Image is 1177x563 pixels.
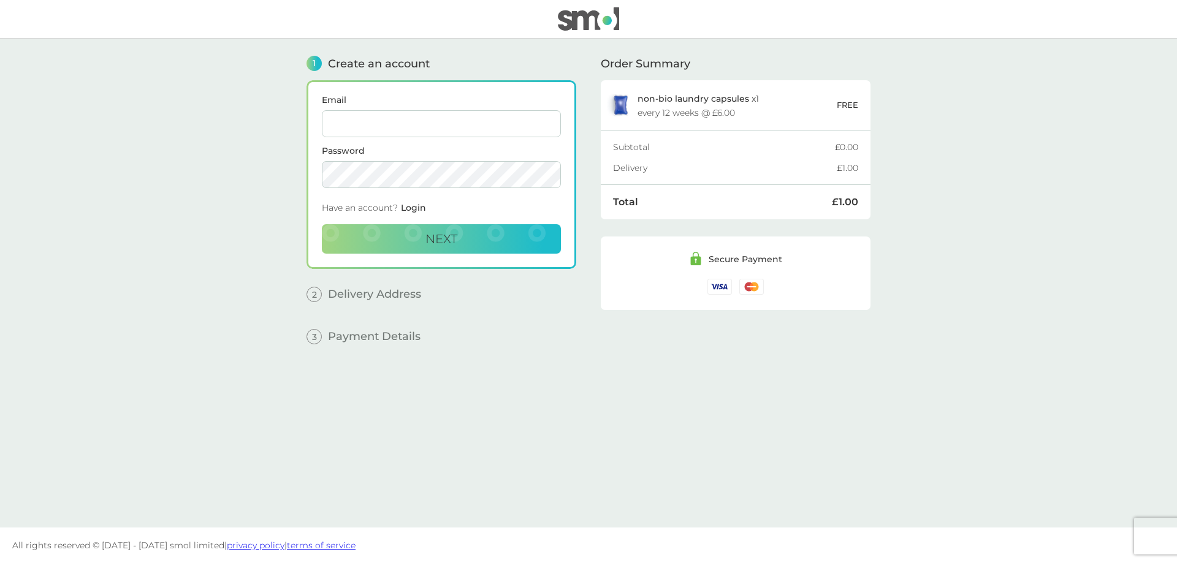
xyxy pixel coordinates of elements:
[835,143,858,151] div: £0.00
[425,232,457,246] span: Next
[322,197,561,224] div: Have an account?
[837,164,858,172] div: £1.00
[401,202,426,213] span: Login
[638,94,759,104] p: x 1
[837,99,858,111] p: FREE
[638,93,749,104] span: non-bio laundry capsules
[307,329,322,344] span: 3
[328,289,421,300] span: Delivery Address
[322,224,561,254] button: Next
[307,56,322,71] span: 1
[322,96,561,104] label: Email
[832,197,858,207] div: £1.00
[328,331,421,342] span: Payment Details
[328,58,430,69] span: Create an account
[709,255,782,263] div: Secure Payment
[227,540,284,551] a: privacy policy
[307,287,322,302] span: 2
[558,7,619,31] img: smol
[707,279,732,294] img: /assets/icons/cards/visa.svg
[638,108,735,117] div: every 12 weeks @ £6.00
[739,279,764,294] img: /assets/icons/cards/mastercard.svg
[613,164,837,172] div: Delivery
[322,146,561,155] label: Password
[613,197,832,207] div: Total
[287,540,356,551] a: terms of service
[601,58,690,69] span: Order Summary
[613,143,835,151] div: Subtotal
